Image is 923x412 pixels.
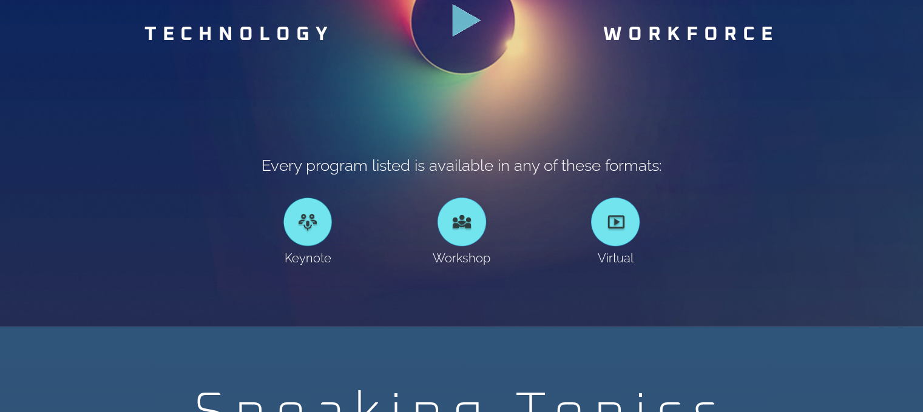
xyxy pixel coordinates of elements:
[603,25,779,44] a: WORKFORCE
[243,252,373,264] h2: Keynote
[397,252,527,264] h2: Workshop
[6,158,917,173] h2: Every program listed is available in any of these formats:
[550,252,680,264] h2: Virtual
[144,25,334,44] a: TECHNOLOGY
